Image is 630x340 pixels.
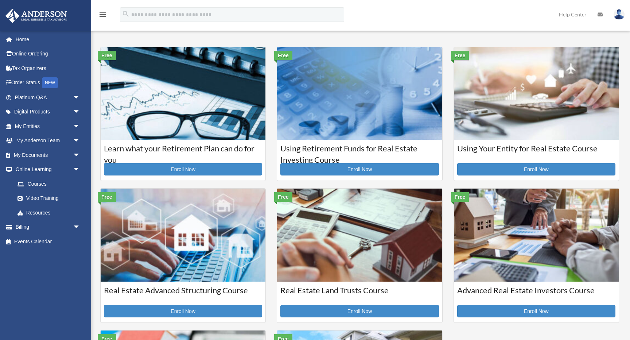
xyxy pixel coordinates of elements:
[5,32,91,47] a: Home
[5,234,91,249] a: Events Calendar
[280,163,439,175] a: Enroll Now
[73,119,87,134] span: arrow_drop_down
[42,77,58,88] div: NEW
[5,162,91,177] a: Online Learningarrow_drop_down
[98,10,107,19] i: menu
[73,162,87,177] span: arrow_drop_down
[5,148,91,162] a: My Documentsarrow_drop_down
[73,134,87,148] span: arrow_drop_down
[98,192,116,202] div: Free
[73,220,87,235] span: arrow_drop_down
[5,76,91,90] a: Order StatusNEW
[5,134,91,148] a: My Anderson Teamarrow_drop_down
[104,285,262,303] h3: Real Estate Advanced Structuring Course
[614,9,625,20] img: User Pic
[457,305,615,317] a: Enroll Now
[73,90,87,105] span: arrow_drop_down
[5,105,91,119] a: Digital Productsarrow_drop_down
[104,163,262,175] a: Enroll Now
[274,192,292,202] div: Free
[5,119,91,134] a: My Entitiesarrow_drop_down
[5,90,91,105] a: Platinum Q&Aarrow_drop_down
[280,143,439,161] h3: Using Retirement Funds for Real Estate Investing Course
[104,143,262,161] h3: Learn what your Retirement Plan can do for you
[274,51,292,60] div: Free
[5,47,91,61] a: Online Ordering
[98,13,107,19] a: menu
[104,305,262,317] a: Enroll Now
[451,192,469,202] div: Free
[457,163,615,175] a: Enroll Now
[451,51,469,60] div: Free
[280,305,439,317] a: Enroll Now
[457,143,615,161] h3: Using Your Entity for Real Estate Course
[5,61,91,76] a: Tax Organizers
[457,285,615,303] h3: Advanced Real Estate Investors Course
[5,220,91,235] a: Billingarrow_drop_down
[280,285,439,303] h3: Real Estate Land Trusts Course
[10,177,87,191] a: Courses
[73,105,87,120] span: arrow_drop_down
[10,205,91,220] a: Resources
[3,9,69,23] img: Anderson Advisors Platinum Portal
[98,51,116,60] div: Free
[10,191,91,206] a: Video Training
[122,10,130,18] i: search
[73,148,87,163] span: arrow_drop_down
